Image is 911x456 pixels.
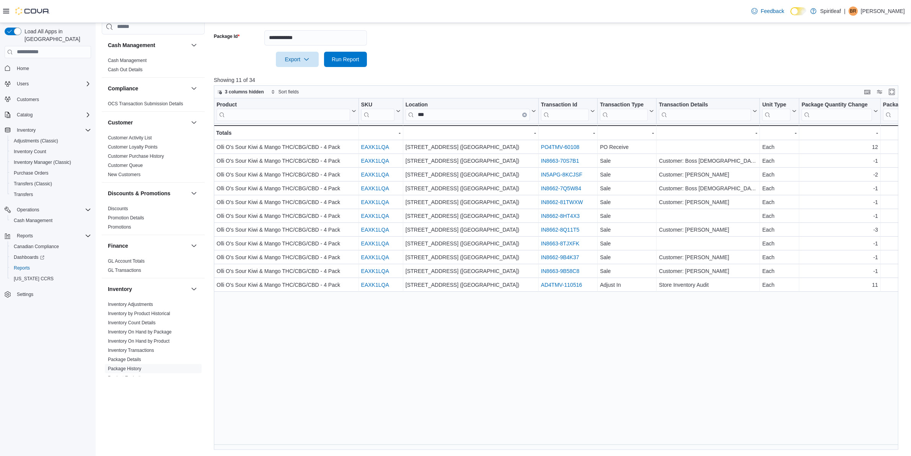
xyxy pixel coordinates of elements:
a: Purchase Orders [11,168,52,178]
a: IN8662-8HT4X3 [541,213,580,219]
div: Olli O's Sour Kiwi & Mango THC/CBG/CBD - 4 Pack [217,280,356,289]
span: Inventory by Product Historical [108,311,170,317]
a: Dashboards [8,252,94,263]
span: OCS Transaction Submission Details [108,101,183,107]
span: Inventory Manager (Classic) [14,159,71,165]
div: -3 [802,225,878,234]
div: Finance [102,257,205,278]
a: Promotions [108,224,131,230]
a: IN8662-8Q11T5 [541,227,579,233]
div: Olli O's Sour Kiwi & Mango THC/CBG/CBD - 4 Pack [217,170,356,179]
span: Reports [11,263,91,273]
a: Inventory Count [11,147,49,156]
button: SKU [361,101,400,121]
button: Catalog [2,110,94,120]
a: IN8662-81TWXW [541,199,583,205]
span: Cash Out Details [108,67,143,73]
button: Purchase Orders [8,168,94,178]
button: Compliance [189,84,199,93]
a: EAXK1LQA [361,254,389,260]
a: Inventory Adjustments [108,302,153,307]
span: Dashboards [14,254,44,260]
div: Sale [600,156,654,165]
button: Cash Management [108,41,188,49]
span: Purchase Orders [11,168,91,178]
div: Each [762,156,797,165]
span: Transfers [11,190,91,199]
button: Users [2,78,94,89]
div: Olli O's Sour Kiwi & Mango THC/CBG/CBD - 4 Pack [217,211,356,221]
h3: Finance [108,242,128,250]
div: Olli O's Sour Kiwi & Mango THC/CBG/CBD - 4 Pack [217,198,356,207]
button: Clear input [522,112,527,117]
button: Home [2,63,94,74]
button: Reports [2,230,94,241]
span: Transfers [14,191,33,198]
span: [US_STATE] CCRS [14,276,54,282]
a: EAXK1LQA [361,172,389,178]
div: - [541,128,595,137]
a: IN8663-70S7B1 [541,158,579,164]
button: Customers [2,94,94,105]
a: EAXK1LQA [361,158,389,164]
a: EAXK1LQA [361,144,389,150]
div: Each [762,142,797,152]
span: Transfers (Classic) [14,181,52,187]
div: Customer: [PERSON_NAME] [659,198,757,207]
div: [STREET_ADDRESS] ([GEOGRAPHIC_DATA]) [406,239,536,248]
a: Inventory Manager (Classic) [11,158,74,167]
a: Home [14,64,32,73]
a: Customer Loyalty Points [108,144,158,150]
a: Inventory Transactions [108,348,154,353]
span: Customer Queue [108,162,143,168]
p: Spiritleaf [820,7,841,16]
span: BR [850,7,857,16]
div: [STREET_ADDRESS] ([GEOGRAPHIC_DATA]) [406,184,536,193]
div: Sale [600,184,654,193]
div: Customer: [PERSON_NAME] [659,225,757,234]
div: Each [762,280,797,289]
div: Unit Type [762,101,790,108]
span: Reports [14,265,30,271]
span: Reports [17,233,33,239]
a: IN8662-9B4K37 [541,254,579,260]
button: Finance [108,242,188,250]
button: Transaction Type [600,101,654,121]
a: Package Details [108,357,141,362]
a: Adjustments (Classic) [11,136,61,145]
div: [STREET_ADDRESS] ([GEOGRAPHIC_DATA]) [406,253,536,262]
button: Inventory Count [8,146,94,157]
div: 11 [802,280,878,289]
button: Inventory Manager (Classic) [8,157,94,168]
h3: Inventory [108,285,132,293]
span: Discounts [108,206,128,212]
button: Discounts & Promotions [108,190,188,197]
a: EAXK1LQA [361,240,389,247]
span: Inventory On Hand by Package [108,329,172,335]
a: Discounts [108,206,128,211]
span: Reports [14,231,91,240]
div: Each [762,225,797,234]
a: Feedback [748,3,787,19]
a: EAXK1LQA [361,268,389,274]
div: -1 [802,198,878,207]
span: Sort fields [279,89,299,95]
div: Transaction Id URL [541,101,589,121]
div: [STREET_ADDRESS] ([GEOGRAPHIC_DATA]) [406,280,536,289]
div: Sale [600,211,654,221]
p: [PERSON_NAME] [861,7,905,16]
div: - [659,128,757,137]
a: Inventory by Product Historical [108,311,170,316]
span: Cash Management [14,217,52,224]
div: Inventory [102,300,205,413]
a: Cash Management [108,58,147,63]
div: Sale [600,266,654,276]
span: New Customers [108,172,140,178]
span: Feedback [761,7,784,15]
a: Customers [14,95,42,104]
button: Unit Type [762,101,797,121]
div: Totals [216,128,356,137]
